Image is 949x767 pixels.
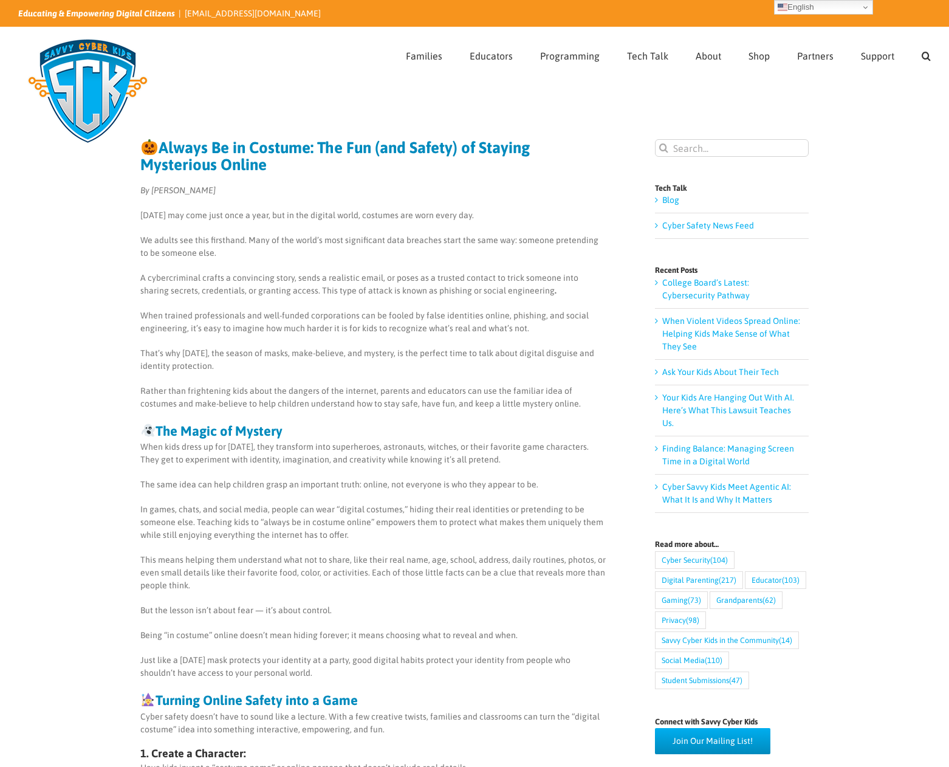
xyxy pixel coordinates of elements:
b: The Magic of Mystery [156,423,283,439]
input: Search [655,139,673,157]
span: (14) [779,632,792,648]
span: Tech Talk [627,51,668,61]
p: Being “in costume” online doesn’t mean hiding forever; it means choosing what to reveal and when. [140,629,606,642]
a: Educators [470,27,513,81]
a: [EMAIL_ADDRESS][DOMAIN_NAME] [185,9,321,18]
img: en [778,2,787,12]
b: . [555,286,557,295]
nav: Main Menu [406,27,931,81]
img: 🧙‍♀️ [142,693,155,706]
h1: Always Be in Costume: The Fun (and Safety) of Staying Mysterious Online [140,139,606,174]
a: Savvy Cyber Kids in the Community (14 items) [655,631,799,649]
p: A cybercriminal crafts a convincing story, sends a realistic email, or poses as a trusted contact... [140,272,606,297]
b: 1. Create a Character: [140,747,246,760]
a: Cyber Savvy Kids Meet Agentic AI: What It Is and Why It Matters [662,482,791,504]
p: In games, chats, and social media, people can wear “digital costumes,” hiding their real identiti... [140,503,606,542]
p: When kids dress up for [DATE], they transform into superheroes, astronauts, witches, or their fav... [140,441,606,466]
a: Cyber Security (104 items) [655,551,735,569]
a: When Violent Videos Spread Online: Helping Kids Make Sense of What They See [662,316,800,351]
a: Gaming (73 items) [655,591,708,609]
p: But the lesson isn’t about fear — it’s about control. [140,604,606,617]
a: Programming [540,27,600,81]
a: Families [406,27,442,81]
h4: Recent Posts [655,266,809,274]
span: (73) [688,592,701,608]
span: (110) [705,652,722,669]
b: Turning Online Safety into a Game [156,692,358,708]
span: Shop [749,51,770,61]
h4: Read more about… [655,540,809,548]
span: (98) [686,612,699,628]
span: About [696,51,721,61]
a: Partners [797,27,834,81]
a: Finding Balance: Managing Screen Time in a Digital World [662,444,794,466]
h4: Tech Talk [655,184,809,192]
a: Shop [749,27,770,81]
a: Privacy (98 items) [655,611,706,629]
p: Just like a [DATE] mask protects your identity at a party, good digital habits protect your ident... [140,654,606,679]
span: (104) [710,552,728,568]
a: Blog [662,195,679,205]
p: This means helping them understand what not to share, like their real name, age, school, address,... [140,554,606,592]
p: Rather than frightening kids about the dangers of the internet, parents and educators can use the... [140,385,606,410]
span: (103) [782,572,800,588]
p: That’s why [DATE], the season of masks, make-believe, and mystery, is the perfect time to talk ab... [140,347,606,373]
a: Grandparents (62 items) [710,591,783,609]
p: When trained professionals and well-funded corporations can be fooled by false identities online,... [140,309,606,335]
span: Families [406,51,442,61]
span: Join Our Mailing List! [673,736,753,746]
input: Search... [655,139,809,157]
h4: Connect with Savvy Cyber Kids [655,718,809,726]
a: Your Kids Are Hanging Out With AI. Here’s What This Lawsuit Teaches Us. [662,393,794,428]
a: Educator (103 items) [745,571,806,589]
a: Cyber Safety News Feed [662,221,754,230]
span: Programming [540,51,600,61]
em: By [PERSON_NAME] [140,185,216,195]
a: Student Submissions (47 items) [655,672,749,689]
i: Educating & Empowering Digital Citizens [18,9,175,18]
a: Social Media (110 items) [655,652,729,669]
span: Support [861,51,894,61]
a: Digital Parenting (217 items) [655,571,743,589]
p: Cyber safety doesn’t have to sound like a lecture. With a few creative twists, families and class... [140,710,606,736]
a: Ask Your Kids About Their Tech [662,367,779,377]
p: We adults see this firsthand. Many of the world’s most significant data breaches start the same w... [140,234,606,260]
span: Educators [470,51,513,61]
a: About [696,27,721,81]
span: (217) [719,572,736,588]
a: College Board’s Latest: Cybersecurity Pathway [662,278,750,300]
img: Savvy Cyber Kids Logo [18,30,157,152]
a: Join Our Mailing List! [655,728,770,754]
a: Search [922,27,931,81]
img: 👻 [142,424,155,437]
a: Tech Talk [627,27,668,81]
span: Partners [797,51,834,61]
span: (62) [762,592,776,608]
p: The same idea can help children grasp an important truth: online, not everyone is who they appear... [140,478,606,491]
span: (47) [729,672,742,689]
p: [DATE] may come just once a year, but in the digital world, costumes are worn every day. [140,209,606,222]
a: Support [861,27,894,81]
